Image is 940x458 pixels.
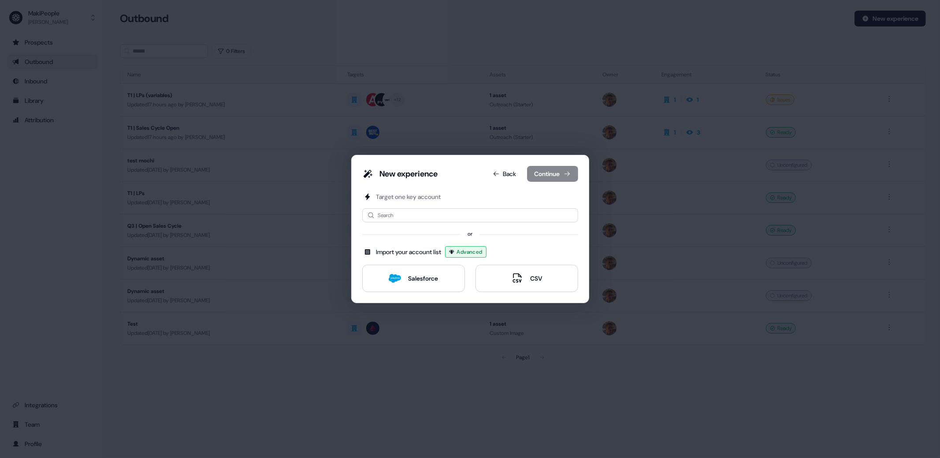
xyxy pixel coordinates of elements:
button: Back [486,166,524,182]
div: Import your account list [376,248,442,256]
div: or [468,229,472,238]
button: CSV [476,265,578,292]
div: CSV [531,274,542,283]
div: New experience [380,169,438,179]
button: Salesforce [362,265,465,292]
span: Advanced [457,248,483,256]
div: Target one key account [376,192,441,201]
div: Salesforce [408,274,438,283]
